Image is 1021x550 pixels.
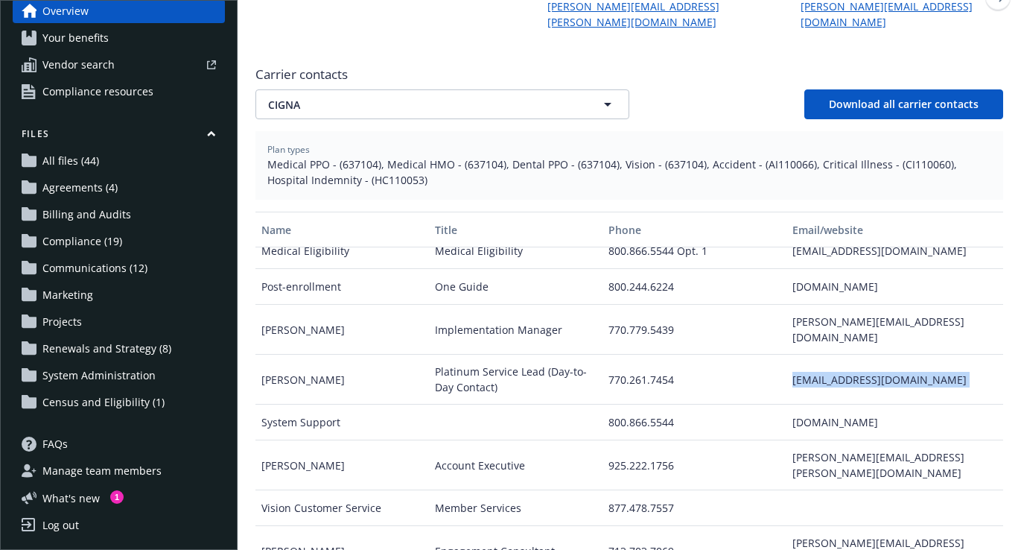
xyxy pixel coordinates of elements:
[786,212,1003,247] button: Email/website
[267,143,991,157] span: Plan types
[429,355,602,405] div: Platinum Service Lead (Day-to-Day Contact)
[42,490,100,506] span: What ' s new
[435,222,597,238] div: Title
[804,89,1003,119] button: Download all carrier contacts
[42,310,82,334] span: Projects
[429,440,602,490] div: Account Executive
[42,149,99,173] span: All files (44)
[42,513,79,537] div: Log out
[13,337,225,361] a: Renewals and Strategy (8)
[255,212,429,247] button: Name
[42,176,118,200] span: Agreements (4)
[829,97,979,111] span: Download all carrier contacts
[13,176,225,200] a: Agreements (4)
[42,459,162,483] span: Manage team members
[13,127,225,146] button: Files
[429,212,602,247] button: Title
[267,157,991,188] span: Medical PPO - (637104), Medical HMO - (637104), Dental PPO - (637104), Vision - (637104), Acciden...
[608,222,780,238] div: Phone
[13,310,225,334] a: Projects
[786,305,1003,355] div: [PERSON_NAME][EMAIL_ADDRESS][DOMAIN_NAME]
[786,440,1003,490] div: [PERSON_NAME][EMAIL_ADDRESS][PERSON_NAME][DOMAIN_NAME]
[602,269,786,305] div: 800.244.6224
[42,203,131,227] span: Billing and Audits
[602,405,786,440] div: 800.866.5544
[13,364,225,388] a: System Administration
[13,149,225,173] a: All files (44)
[13,283,225,307] a: Marketing
[261,222,423,238] div: Name
[602,233,786,269] div: 800.866.5544 Opt. 1
[255,355,429,405] div: [PERSON_NAME]
[255,269,429,305] div: Post-enrollment
[429,305,602,355] div: Implementation Manager
[255,233,429,269] div: Medical Eligibility
[42,283,93,307] span: Marketing
[792,222,997,238] div: Email/website
[13,80,225,104] a: Compliance resources
[429,233,602,269] div: Medical Eligibility
[602,212,786,247] button: Phone
[429,490,602,526] div: Member Services
[42,256,147,280] span: Communications (12)
[255,490,429,526] div: Vision Customer Service
[602,305,786,355] div: 770.779.5439
[13,432,225,456] a: FAQs
[42,53,115,77] span: Vendor search
[42,80,153,104] span: Compliance resources
[602,355,786,405] div: 770.261.7454
[13,391,225,414] a: Census and Eligibility (1)
[13,53,225,77] a: Vendor search
[13,26,225,50] a: Your benefits
[255,440,429,490] div: [PERSON_NAME]
[602,490,786,526] div: 877.478.7557
[13,459,225,483] a: Manage team members
[13,490,124,506] button: What's new1
[42,230,122,253] span: Compliance (19)
[42,391,165,414] span: Census and Eligibility (1)
[786,355,1003,405] div: [EMAIL_ADDRESS][DOMAIN_NAME]
[13,230,225,253] a: Compliance (19)
[602,440,786,490] div: 925.222.1756
[42,337,171,361] span: Renewals and Strategy (8)
[786,269,1003,305] div: [DOMAIN_NAME]
[786,233,1003,269] div: [EMAIL_ADDRESS][DOMAIN_NAME]
[42,26,109,50] span: Your benefits
[255,405,429,440] div: System Support
[268,97,566,113] span: CIGNA
[255,305,429,355] div: [PERSON_NAME]
[13,203,225,227] a: Billing and Audits
[429,269,602,305] div: One Guide
[42,432,68,456] span: FAQs
[786,405,1003,440] div: [DOMAIN_NAME]
[42,364,156,388] span: System Administration
[13,256,225,280] a: Communications (12)
[255,66,1003,83] span: Carrier contacts
[110,490,124,504] div: 1
[255,89,629,119] button: CIGNA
